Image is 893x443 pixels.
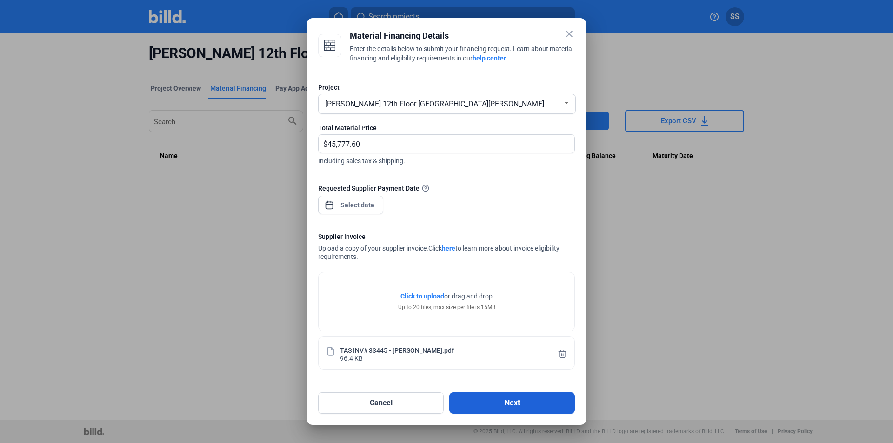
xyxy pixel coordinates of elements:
div: 96.4 KB [340,354,363,362]
a: help center [473,54,506,62]
div: Enter the details below to submit your financing request. Learn about material financing and elig... [350,44,575,65]
div: Project [318,83,575,92]
mat-icon: close [564,28,575,40]
div: TAS INV# 33445 - [PERSON_NAME].pdf [340,346,454,354]
div: Total Material Price [318,123,575,132]
a: here [442,245,455,252]
span: Including sales tax & shipping. [318,153,575,165]
input: 0.00 [327,135,564,153]
div: Upload a copy of your supplier invoice. [318,232,575,263]
div: Requested Supplier Payment Date [318,183,575,193]
button: Next [449,392,575,414]
span: Click to upload [400,292,444,300]
div: Material Financing Details [350,29,575,42]
div: Supplier Invoice [318,232,575,244]
button: Open calendar [325,196,334,205]
span: or drag and drop [444,291,493,301]
input: Select date [338,199,378,211]
span: $ [319,135,327,150]
span: . [506,54,508,62]
span: [PERSON_NAME] 12th Floor [GEOGRAPHIC_DATA][PERSON_NAME] [325,99,544,108]
button: Cancel [318,392,444,414]
span: Click to learn more about invoice eligibility requirements. [318,245,560,260]
div: Up to 20 files, max size per file is 15MB [398,303,495,311]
